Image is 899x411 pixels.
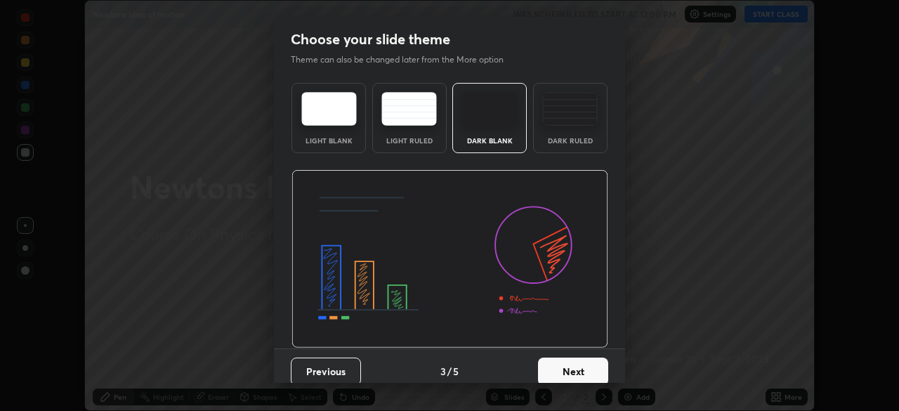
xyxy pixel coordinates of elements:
h2: Choose your slide theme [291,30,450,48]
img: darkRuledTheme.de295e13.svg [542,92,598,126]
button: Previous [291,358,361,386]
div: Dark Ruled [542,137,598,144]
div: Light Blank [301,137,357,144]
img: lightTheme.e5ed3b09.svg [301,92,357,126]
h4: 5 [453,364,459,379]
div: Light Ruled [381,137,438,144]
div: Dark Blank [461,137,518,144]
h4: / [447,364,452,379]
img: darkTheme.f0cc69e5.svg [462,92,518,126]
img: lightRuledTheme.5fabf969.svg [381,92,437,126]
img: darkThemeBanner.d06ce4a2.svg [291,170,608,348]
h4: 3 [440,364,446,379]
p: Theme can also be changed later from the More option [291,53,518,66]
button: Next [538,358,608,386]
